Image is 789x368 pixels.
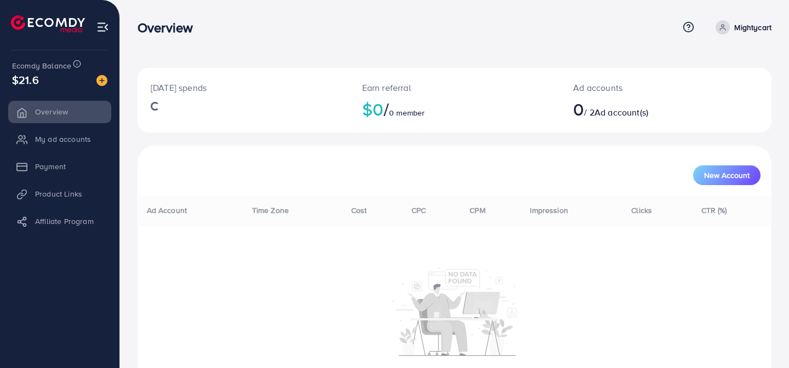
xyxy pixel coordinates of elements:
[734,21,771,34] p: Mightycart
[138,20,202,36] h3: Overview
[594,106,648,118] span: Ad account(s)
[151,81,336,94] p: [DATE] spends
[711,20,771,34] a: Mightycart
[704,171,750,179] span: New Account
[693,165,761,185] button: New Account
[362,81,547,94] p: Earn referral
[362,99,547,119] h2: $0
[389,107,425,118] span: 0 member
[573,99,705,119] h2: / 2
[12,60,71,71] span: Ecomdy Balance
[384,96,389,122] span: /
[573,96,584,122] span: 0
[96,75,107,86] img: image
[11,15,85,32] img: logo
[96,21,109,33] img: menu
[12,72,39,88] span: $21.6
[573,81,705,94] p: Ad accounts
